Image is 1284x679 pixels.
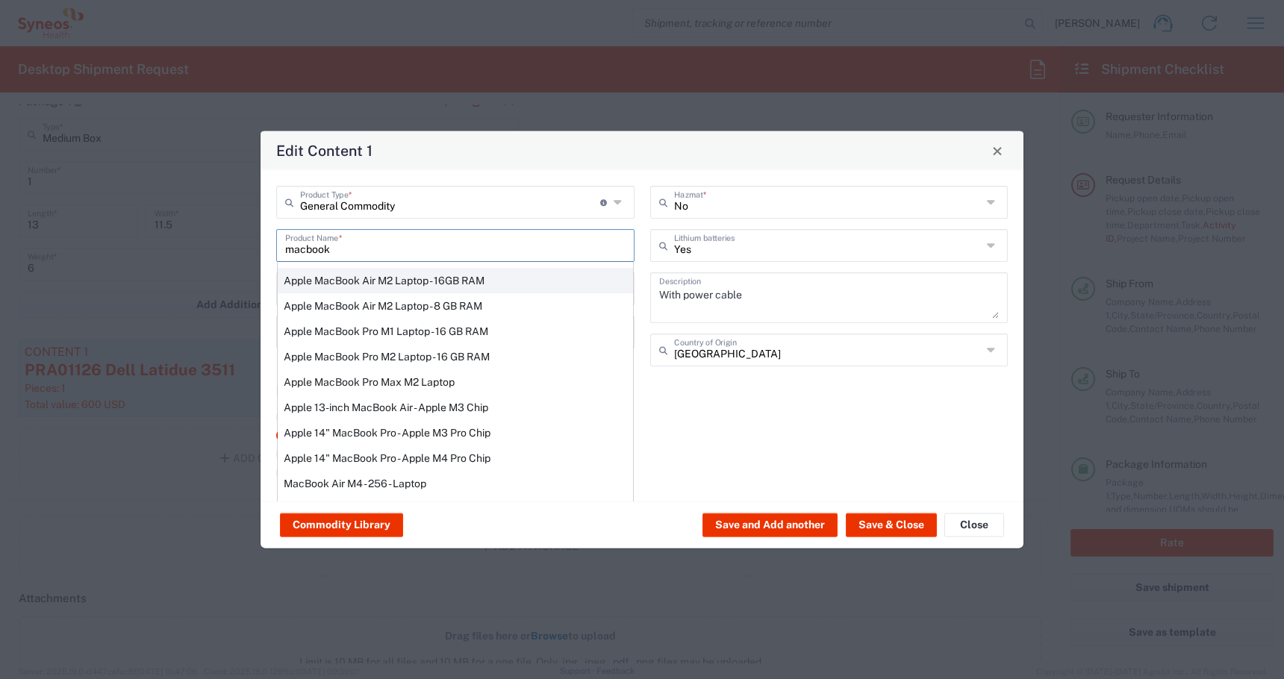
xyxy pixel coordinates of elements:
div: MacBook Air M4 - 256 - Laptop [278,471,633,496]
button: Commodity Library [280,513,403,537]
div: Apple MacBook Pro M1 Laptop - 16 GB RAM [278,319,633,344]
label: Metal Packed with Equipment (UN3091, PI969) [276,448,520,462]
div: Apple 14" MacBook Pro - Apple M3 Pro Chip [278,420,633,445]
div: Apple MacBook Air M2 Laptop - 16GB RAM [278,268,633,293]
h4: Edit Content 1 [276,140,373,161]
div: Apple 14" MacBook Pro - Apple M4 Pro Chip [278,445,633,471]
label: Metal Contained in Equipment (UN3091, PI970) [276,467,520,481]
label: Ion Contained in Equipment (UN3481, PI967) [276,430,508,443]
div: Apple 13-inch MacBook Air - Apple M3 Chip [278,395,633,420]
div: Apple MacBook Pro M2 Laptop - 16 GB RAM [278,344,633,369]
label: Ion Packed with Equipment (UN3481, PI966) [276,411,507,425]
button: Save & Close [846,513,937,537]
button: Close [987,140,1008,161]
button: Close [944,513,1004,537]
button: Save and Add another [702,513,838,537]
h4: Lithium batteries [276,382,1008,401]
div: Apple MacBook Air M2 Laptop - 8 GB RAM [278,293,633,319]
div: Apple MacBook Pro Max M2 Laptop [278,369,633,395]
